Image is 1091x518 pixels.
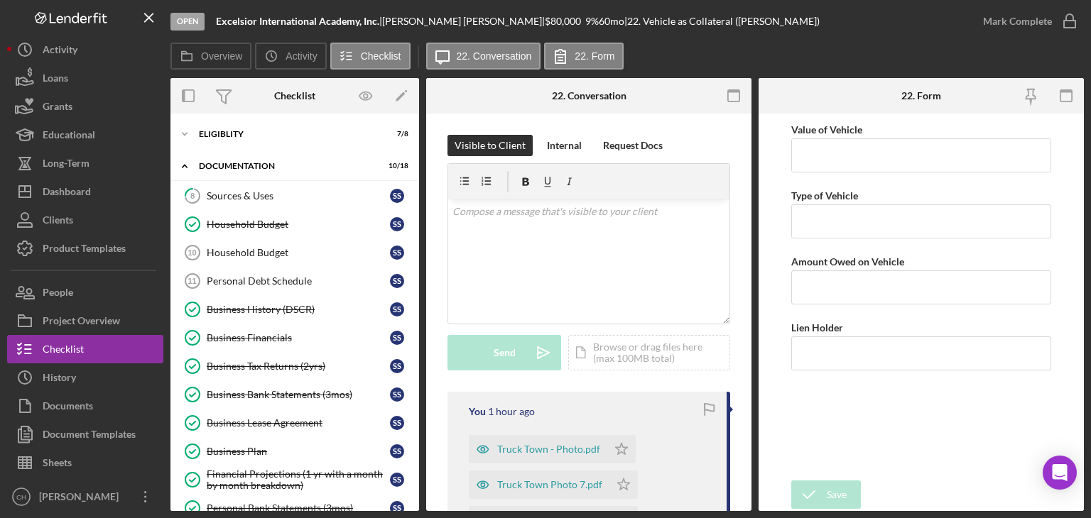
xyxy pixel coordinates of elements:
div: Mark Complete [983,7,1052,35]
div: Business Lease Agreement [207,417,390,429]
div: Household Budget [207,219,390,230]
div: S S [390,473,404,487]
tspan: 10 [188,248,196,257]
div: Visible to Client [455,135,526,156]
div: Grants [43,92,72,124]
a: Sheets [7,448,163,477]
button: Checklist [7,335,163,363]
div: [PERSON_NAME] [PERSON_NAME] | [382,16,545,27]
div: [PERSON_NAME] [36,483,128,514]
div: Product Templates [43,234,126,266]
div: Sources & Uses [207,190,390,202]
a: 11Personal Debt ScheduleSS [178,267,412,295]
button: Dashboard [7,177,163,206]
button: Loans [7,64,163,92]
div: Household Budget [207,247,390,258]
button: Truck Town Photo 7.pdf [469,470,638,499]
a: Activity [7,35,163,64]
button: 22. Form [544,43,624,70]
div: You [469,406,486,417]
a: 10Household BudgetSS [178,238,412,267]
button: CH[PERSON_NAME] [7,483,163,511]
a: Business Tax Returns (2yrs)SS [178,352,412,380]
div: S S [390,387,404,402]
div: Checklist [43,335,84,367]
div: S S [390,331,404,345]
div: Sheets [43,448,72,480]
div: S S [390,246,404,260]
button: Internal [540,135,589,156]
a: Household BudgetSS [178,210,412,238]
div: 10 / 18 [383,162,408,170]
div: Document Templates [43,420,136,452]
button: Long-Term [7,149,163,177]
div: Long-Term [43,149,89,181]
button: Visible to Client [447,135,533,156]
a: Business History (DSCR)SS [178,295,412,324]
div: Business Tax Returns (2yrs) [207,360,390,372]
div: Business Financials [207,332,390,343]
button: Request Docs [596,135,670,156]
button: Project Overview [7,307,163,335]
tspan: 11 [188,277,196,285]
div: Business History (DSCR) [207,304,390,315]
button: Overview [170,43,251,70]
div: Request Docs [603,135,663,156]
b: Excelsior International Academy, Inc. [216,15,379,27]
div: Dashboard [43,177,91,209]
div: 7 / 8 [383,130,408,138]
div: 22. Form [901,90,941,101]
label: 22. Form [575,50,614,62]
button: Checklist [330,43,411,70]
div: Activity [43,35,77,67]
div: S S [390,302,404,316]
button: Educational [7,121,163,149]
a: Business Lease AgreementSS [178,409,412,437]
a: Business PlanSS [178,437,412,465]
label: Overview [201,50,242,62]
div: | [216,16,382,27]
div: Loans [43,64,68,96]
button: Truck Town - Photo.pdf [469,435,636,463]
div: Project Overview [43,307,120,338]
button: Send [447,335,561,370]
button: Save [791,480,861,509]
div: Business Plan [207,446,390,457]
div: Personal Bank Statements (3mos) [207,502,390,514]
button: History [7,363,163,392]
a: Business Bank Statements (3mos)SS [178,380,412,409]
button: Mark Complete [969,7,1084,35]
a: 8Sources & UsesSS [178,182,412,210]
div: Send [494,335,516,370]
div: S S [390,274,404,288]
div: S S [390,217,404,231]
div: Clients [43,206,73,238]
button: Document Templates [7,420,163,448]
div: 60 mo [599,16,624,27]
div: S S [390,189,404,203]
div: Open Intercom Messenger [1043,456,1077,490]
div: Documentation [199,162,373,170]
label: Checklist [361,50,401,62]
button: Activity [255,43,326,70]
div: Truck Town Photo 7.pdf [497,479,602,490]
div: People [43,278,73,310]
div: | 22. Vehicle as Collateral ([PERSON_NAME]) [624,16,820,27]
div: Eligiblity [199,130,373,138]
button: Clients [7,206,163,234]
button: 22. Conversation [426,43,541,70]
button: Product Templates [7,234,163,263]
a: Documents [7,392,163,420]
button: Grants [7,92,163,121]
label: Amount Owed on Vehicle [791,255,904,268]
tspan: 8 [190,191,195,200]
div: Financial Projections (1 yr with a month by month breakdown) [207,468,390,491]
